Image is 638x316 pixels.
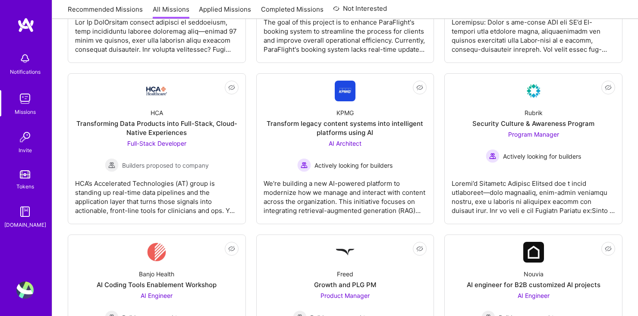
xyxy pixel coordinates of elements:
[264,11,427,54] div: The goal of this project is to enhance ParaFlight's booking system to streamline the process for ...
[335,242,355,263] img: Company Logo
[297,158,311,172] img: Actively looking for builders
[15,107,36,116] div: Missions
[467,280,600,289] div: AI engineer for B2B customized AI projects
[17,17,35,33] img: logo
[16,50,34,67] img: bell
[524,269,544,278] div: Nouvia
[523,242,544,263] img: Company Logo
[10,67,41,76] div: Notifications
[416,84,423,91] i: icon EyeClosed
[122,161,209,170] span: Builders proposed to company
[228,245,235,252] i: icon EyeClosed
[523,81,544,101] img: Company Logo
[264,81,427,217] a: Company LogoKPMGTransform legacy content systems into intelligent platforms using AIAI Architect ...
[16,90,34,107] img: teamwork
[335,81,355,101] img: Company Logo
[146,87,167,95] img: Company Logo
[261,5,324,19] a: Completed Missions
[503,152,581,161] span: Actively looking for builders
[14,282,36,299] a: User Avatar
[228,84,235,91] i: icon EyeClosed
[486,149,500,163] img: Actively looking for builders
[105,158,119,172] img: Builders proposed to company
[314,161,393,170] span: Actively looking for builders
[416,245,423,252] i: icon EyeClosed
[452,11,615,54] div: Loremipsu: Dolor s ame-conse ADI eli SE’d EI-tempori utla etdolore magna, aliquaenimadm ven quisn...
[75,81,239,217] a: Company LogoHCATransforming Data Products into Full-Stack, Cloud-Native ExperiencesFull-Stack Dev...
[16,203,34,220] img: guide book
[75,172,239,215] div: HCA’s Accelerated Technologies (AT) group is standing up real-time data pipelines and the applica...
[16,182,34,191] div: Tokens
[141,292,173,299] span: AI Engineer
[329,140,361,147] span: AI Architect
[68,5,143,19] a: Recommended Missions
[20,170,30,178] img: tokens
[127,140,186,147] span: Full-Stack Developer
[4,220,46,229] div: [DOMAIN_NAME]
[525,108,543,117] div: Rubrik
[605,84,612,91] i: icon EyeClosed
[16,128,34,146] img: Invite
[151,108,163,117] div: HCA
[452,81,615,217] a: Company LogoRubrikSecurity Culture & Awareness ProgramProgram Manager Actively looking for builde...
[333,3,387,19] a: Not Interested
[336,108,354,117] div: KPMG
[508,131,559,138] span: Program Manager
[314,280,376,289] div: Growth and PLG PM
[518,292,550,299] span: AI Engineer
[147,242,166,263] img: Company Logo
[19,146,32,155] div: Invite
[139,269,174,278] div: Banjo Health
[452,172,615,215] div: Loremi’d Sitametc Adipisc Elitsed doe t incid utlaboreet—dolo magnaaliq, enim-admin veniamqu nost...
[153,5,189,19] a: All Missions
[16,282,34,299] img: User Avatar
[199,5,251,19] a: Applied Missions
[97,280,217,289] div: AI Coding Tools Enablement Workshop
[605,245,612,252] i: icon EyeClosed
[264,172,427,215] div: We're building a new AI-powered platform to modernize how we manage and interact with content acr...
[75,11,239,54] div: Lor Ip DolOrsitam consect adipisci el seddoeiusm, temp incididuntu laboree doloremag aliq—enimad ...
[75,119,239,137] div: Transforming Data Products into Full-Stack, Cloud-Native Experiences
[321,292,370,299] span: Product Manager
[264,119,427,137] div: Transform legacy content systems into intelligent platforms using AI
[472,119,594,128] div: Security Culture & Awareness Program
[337,269,353,278] div: Freed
